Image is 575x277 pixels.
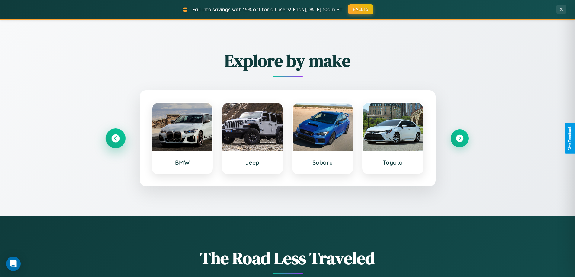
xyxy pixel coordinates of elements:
[6,257,21,271] div: Open Intercom Messenger
[369,159,417,166] h3: Toyota
[107,49,469,72] h2: Explore by make
[568,126,572,151] div: Give Feedback
[158,159,206,166] h3: BMW
[107,247,469,270] h1: The Road Less Traveled
[228,159,276,166] h3: Jeep
[299,159,347,166] h3: Subaru
[348,4,373,14] button: FALL15
[192,6,343,12] span: Fall into savings with 15% off for all users! Ends [DATE] 10am PT.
